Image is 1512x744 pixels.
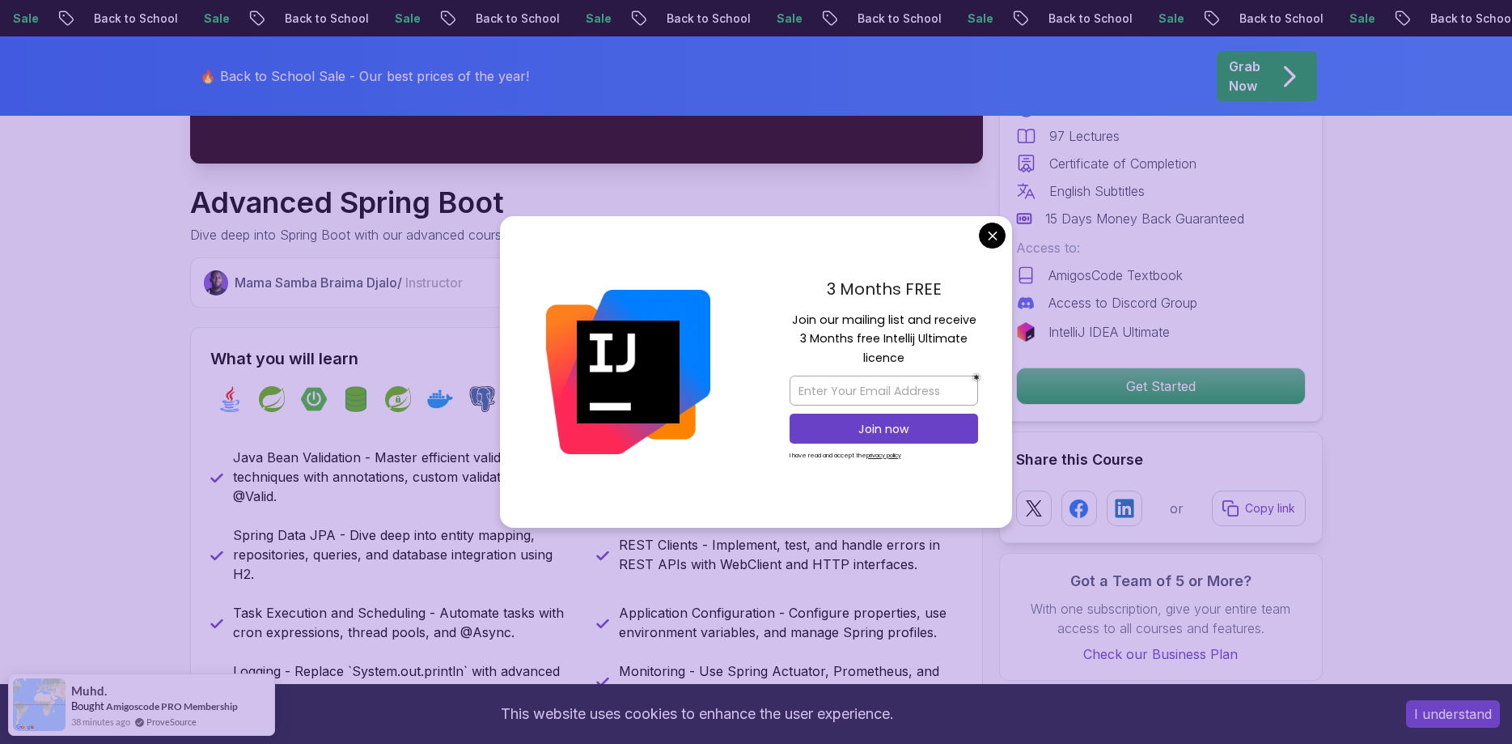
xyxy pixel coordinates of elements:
img: jetbrains logo [1016,322,1036,342]
p: Back to School [209,11,319,27]
p: Back to School [972,11,1082,27]
button: Copy link [1212,491,1306,526]
p: Sale [1082,11,1134,27]
p: Sale [319,11,371,27]
p: REST Clients - Implement, test, and handle errors in REST APIs with WebClient and HTTP interfaces. [619,535,963,574]
img: Nelson Djalo [204,270,229,295]
p: Monitoring - Use Spring Actuator, Prometheus, and Micrometer to monitor application metrics. [619,661,963,700]
p: Get Started [1017,368,1305,404]
p: 🔥 Back to School Sale - Our best prices of the year! [200,66,529,86]
p: English Subtitles [1049,181,1145,201]
img: spring-boot logo [301,386,327,412]
p: IntelliJ IDEA Ultimate [1048,322,1170,342]
p: Grab Now [1229,57,1260,96]
p: Back to School [1163,11,1273,27]
p: Back to School [781,11,892,27]
span: Muhd. [71,684,107,698]
a: Amigoscode PRO Membership [106,699,238,713]
span: Bought [71,699,104,712]
img: spring logo [259,386,285,412]
p: Application Configuration - Configure properties, use environment variables, and manage Spring pr... [619,603,963,642]
span: Instructor [405,274,463,291]
img: provesource social proof notification image [13,678,66,731]
p: Copy link [1245,500,1295,517]
h1: Advanced Spring Boot [190,186,875,219]
img: docker logo [427,386,453,412]
h2: Share this Course [1016,449,1306,471]
p: Certificate of Completion [1049,154,1196,173]
p: Sale [1273,11,1325,27]
img: java logo [217,386,243,412]
img: spring-data-jpa logo [343,386,369,412]
h2: What you will learn [210,347,963,370]
p: Sale [128,11,180,27]
p: Task Execution and Scheduling - Automate tasks with cron expressions, thread pools, and @Async. [233,603,577,642]
p: or [1170,499,1184,518]
p: Back to School [400,11,510,27]
img: spring-security logo [385,386,411,412]
a: ProveSource [146,715,197,729]
p: Access to Discord Group [1048,293,1197,312]
button: Get Started [1016,368,1306,405]
span: 38 minutes ago [71,715,130,729]
p: Mama Samba Braima Djalo / [235,273,463,292]
div: This website uses cookies to enhance the user experience. [12,696,1382,732]
p: Back to School [591,11,701,27]
img: postgres logo [469,386,495,412]
p: Sale [701,11,752,27]
p: Back to School [18,11,128,27]
p: Access to: [1016,238,1306,257]
a: Check our Business Plan [1016,644,1306,664]
p: 97 Lectures [1049,126,1120,146]
button: Accept cookies [1406,700,1500,728]
p: With one subscription, give your entire team access to all courses and features. [1016,599,1306,638]
p: Spring Data JPA - Dive deep into entity mapping, repositories, queries, and database integration ... [233,525,577,584]
p: Dive deep into Spring Boot with our advanced course, designed to take your skills from intermedia... [190,225,875,244]
p: Logging - Replace `System.out.println` with advanced logging techniques and Logback configurations. [233,661,577,700]
p: 15 Days Money Back Guaranteed [1045,209,1244,228]
p: Sale [892,11,943,27]
p: AmigosCode Textbook [1048,266,1183,285]
p: Sale [510,11,561,27]
p: Back to School [1354,11,1464,27]
h3: Got a Team of 5 or More? [1016,570,1306,593]
p: Java Bean Validation - Master efficient validation techniques with annotations, custom validation... [233,448,577,506]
